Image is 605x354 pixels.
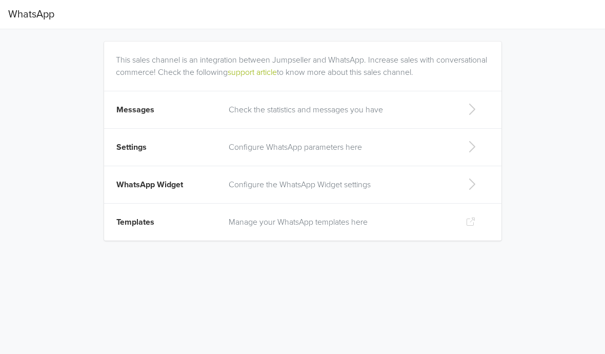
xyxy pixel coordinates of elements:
span: Templates [116,217,154,227]
span: WhatsApp [8,4,54,25]
p: Check the statistics and messages you have [229,104,449,116]
span: Messages [116,105,154,115]
span: Settings [116,142,147,152]
div: This sales channel is an integration between Jumpseller and WhatsApp. Increase sales with convers... [116,42,494,78]
p: Manage your WhatsApp templates here [229,216,449,228]
a: to know more about this sales channel. [277,67,413,77]
p: Configure WhatsApp parameters here [229,141,449,153]
p: Configure the WhatsApp Widget settings [229,179,449,191]
span: WhatsApp Widget [116,180,183,190]
a: support article [228,67,277,77]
